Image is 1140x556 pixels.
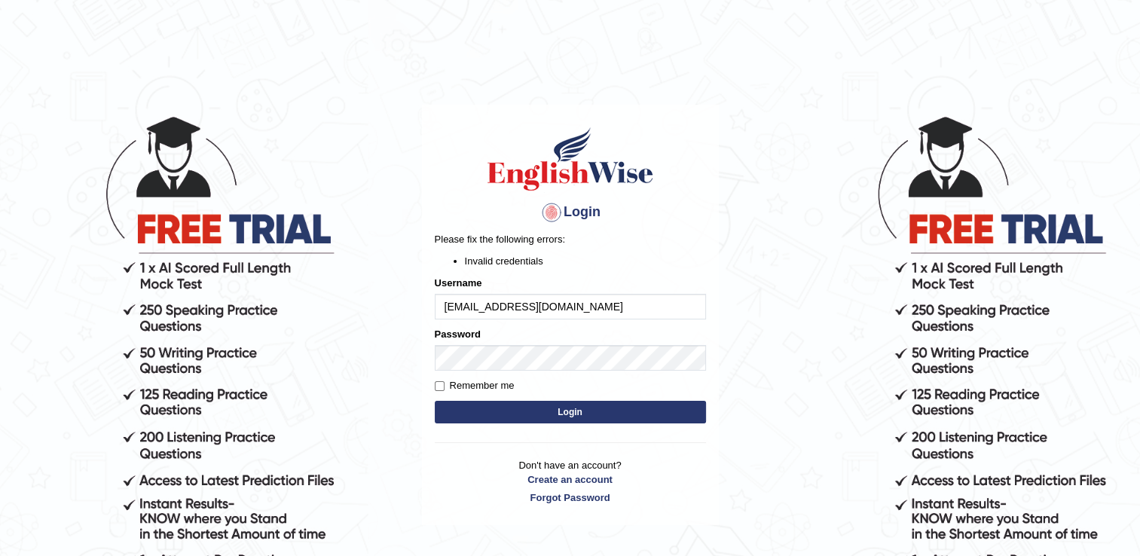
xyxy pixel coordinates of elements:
[435,327,481,341] label: Password
[435,490,706,505] a: Forgot Password
[435,232,706,246] p: Please fix the following errors:
[435,472,706,487] a: Create an account
[484,125,656,193] img: Logo of English Wise sign in for intelligent practice with AI
[435,401,706,423] button: Login
[465,254,706,268] li: Invalid credentials
[435,200,706,225] h4: Login
[435,458,706,505] p: Don't have an account?
[435,276,482,290] label: Username
[435,378,515,393] label: Remember me
[435,381,445,391] input: Remember me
